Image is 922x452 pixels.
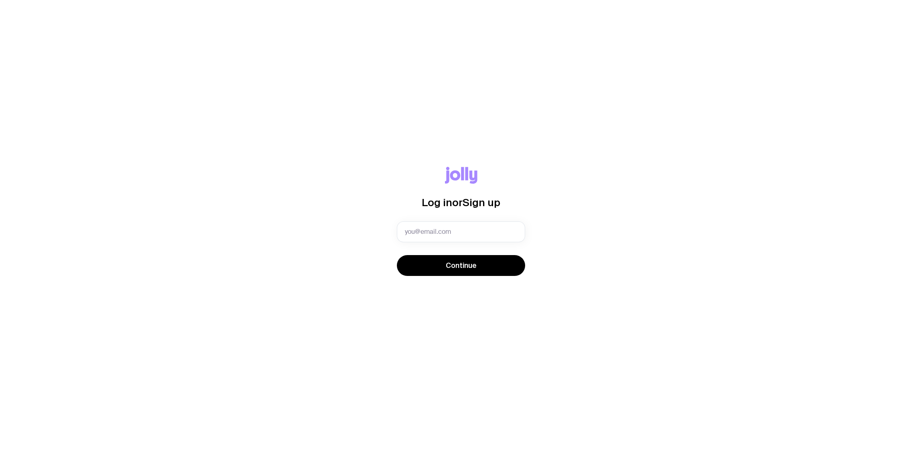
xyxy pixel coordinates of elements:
[397,221,525,242] input: you@email.com
[397,255,525,276] button: Continue
[446,261,477,270] span: Continue
[452,197,463,208] span: or
[422,197,452,208] span: Log in
[463,197,500,208] span: Sign up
